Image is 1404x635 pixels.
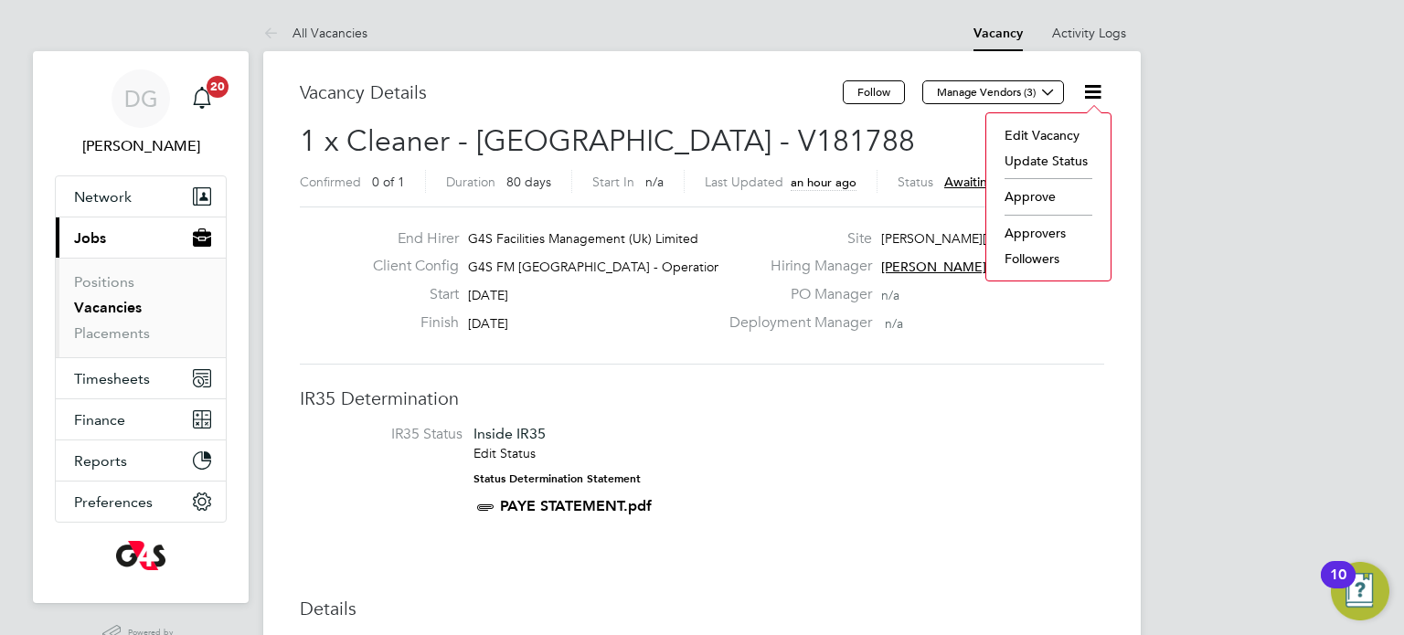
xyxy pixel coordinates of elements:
span: Danny Glass [55,135,227,157]
label: Client Config [358,257,459,276]
span: [PERSON_NAME][GEOGRAPHIC_DATA] [881,230,1114,247]
span: Reports [74,452,127,470]
button: Finance [56,399,226,439]
span: Timesheets [74,370,150,387]
span: 0 of 1 [372,174,405,190]
button: Network [56,176,226,217]
label: Confirmed [300,174,361,190]
label: End Hirer [358,229,459,249]
label: Deployment Manager [718,313,872,333]
li: Edit Vacancy [995,122,1101,148]
button: Manage Vendors (3) [922,80,1064,104]
span: n/a [885,315,903,332]
label: Hiring Manager [718,257,872,276]
label: Status [898,174,933,190]
div: 10 [1330,575,1346,598]
button: Follow [843,80,905,104]
span: n/a [881,287,899,303]
li: Approvers [995,220,1101,246]
label: Last Updated [705,174,783,190]
span: [DATE] [468,315,508,332]
span: Network [74,188,132,206]
label: Site [718,229,872,249]
img: g4s-logo-retina.png [116,541,165,570]
a: 20 [184,69,220,128]
li: Followers [995,246,1101,271]
span: G4S Facilities Management (Uk) Limited [468,230,698,247]
a: Vacancies [74,299,142,316]
a: DG[PERSON_NAME] [55,69,227,157]
span: an hour ago [791,175,856,190]
a: All Vacancies [263,25,367,41]
span: Inside IR35 [473,425,546,442]
h3: Details [300,597,1104,620]
label: IR35 Status [318,425,463,444]
span: [DATE] [468,287,508,303]
a: PAYE STATEMENT.pdf [500,497,652,514]
label: Finish [358,313,459,333]
span: Finance [74,411,125,429]
nav: Main navigation [33,51,249,603]
span: Preferences [74,493,153,511]
button: Jobs [56,217,226,258]
a: Vacancy [973,26,1023,41]
span: G4S FM [GEOGRAPHIC_DATA] - Operational [468,259,730,275]
span: Jobs [74,229,106,247]
button: Timesheets [56,358,226,398]
span: 80 days [506,174,551,190]
li: Approve [995,184,1101,209]
span: DG [124,87,158,111]
a: Positions [74,273,134,291]
span: [PERSON_NAME] [881,259,986,275]
strong: Status Determination Statement [473,472,641,485]
label: PO Manager [718,285,872,304]
h3: IR35 Determination [300,386,1104,410]
label: Start In [592,174,634,190]
a: Activity Logs [1052,25,1126,41]
label: Start [358,285,459,304]
a: Go to home page [55,541,227,570]
a: Placements [74,324,150,342]
span: n/a [645,174,664,190]
label: Duration [446,174,495,190]
a: Edit Status [473,445,536,461]
button: Preferences [56,482,226,522]
li: Update Status [995,148,1101,174]
span: 1 x Cleaner - [GEOGRAPHIC_DATA] - V181788 [300,123,915,159]
h3: Vacancy Details [300,80,843,104]
button: Reports [56,440,226,481]
div: Jobs [56,258,226,357]
button: Open Resource Center, 10 new notifications [1331,562,1389,620]
span: Awaiting approval - 0/2 [944,174,1082,190]
span: 20 [207,76,229,98]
